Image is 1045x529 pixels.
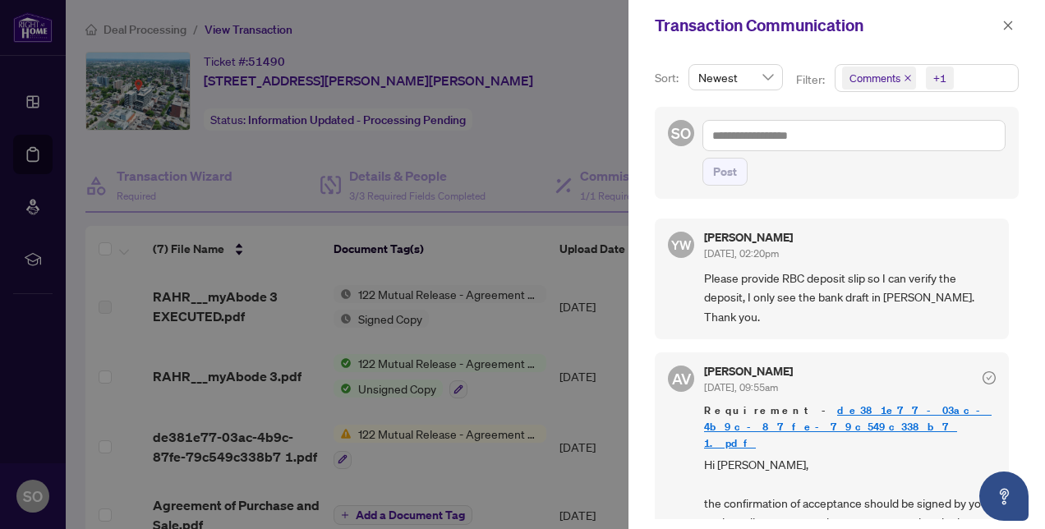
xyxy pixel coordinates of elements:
span: Please provide RBC deposit slip so I can verify the deposit, I only see the bank draft in [PERSON... [704,269,996,326]
h5: [PERSON_NAME] [704,366,793,377]
span: YW [671,235,692,255]
div: Transaction Communication [655,13,997,38]
a: de381e77-03ac-4b9c-87fe-79c549c338b7 1.pdf [704,403,992,450]
div: +1 [933,70,946,86]
span: close [904,74,912,82]
button: Open asap [979,471,1029,521]
span: check-circle [983,371,996,384]
span: close [1002,20,1014,31]
h5: [PERSON_NAME] [704,232,793,243]
span: [DATE], 09:55am [704,381,778,393]
span: [DATE], 02:20pm [704,247,779,260]
span: Comments [842,67,916,90]
p: Sort: [655,69,682,87]
p: Filter: [796,71,827,89]
span: Requirement - [704,402,996,452]
span: SO [671,122,691,145]
span: Comments [849,70,900,86]
span: Newest [698,65,773,90]
button: Post [702,158,748,186]
span: AV [672,367,691,390]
